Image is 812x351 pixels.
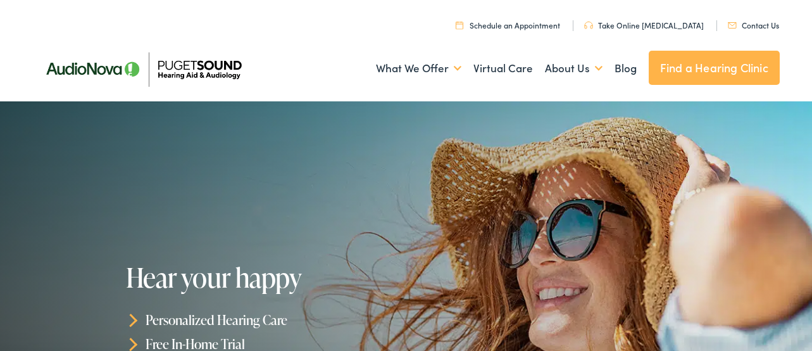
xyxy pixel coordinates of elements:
li: Personalized Hearing Care [126,308,410,332]
a: Blog [615,45,637,92]
a: What We Offer [376,45,461,92]
a: About Us [545,45,603,92]
img: utility icon [584,22,593,29]
h1: Hear your happy [126,263,410,292]
a: Schedule an Appointment [456,20,560,30]
a: Find a Hearing Clinic [649,51,780,85]
img: utility icon [456,21,463,29]
a: Virtual Care [473,45,533,92]
a: Contact Us [728,20,779,30]
img: utility icon [728,22,737,29]
a: Take Online [MEDICAL_DATA] [584,20,704,30]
